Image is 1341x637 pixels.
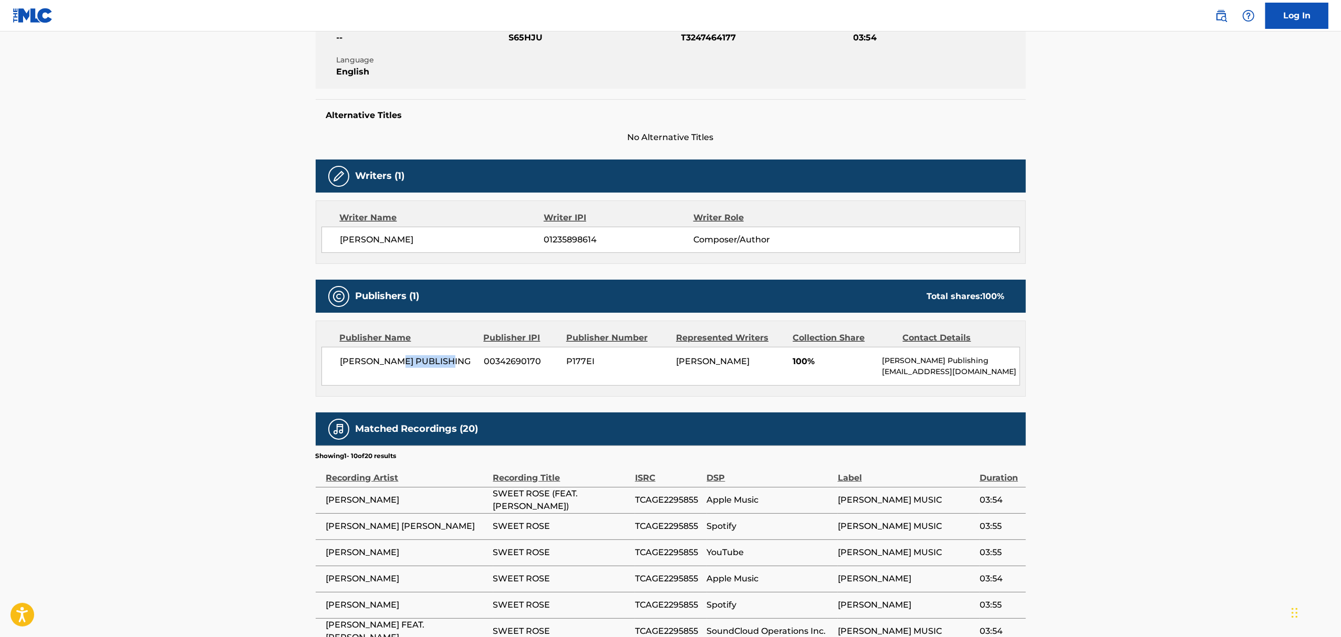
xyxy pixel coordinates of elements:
div: Recording Title [493,461,630,484]
span: [PERSON_NAME] [326,572,488,585]
span: Language [337,55,506,66]
div: Total shares: [927,290,1005,303]
div: Recording Artist [326,461,488,484]
span: TCAGE2295855 [635,572,702,585]
h5: Alternative Titles [326,110,1015,121]
div: Help [1238,5,1259,26]
span: 03:55 [980,599,1020,611]
span: 03:54 [854,31,1023,44]
div: Writer Name [340,211,544,224]
span: TCAGE2295855 [635,494,702,506]
span: Spotify [707,520,833,533]
div: Label [838,461,974,484]
span: P177EI [566,355,668,368]
div: DSP [707,461,833,484]
img: MLC Logo [13,8,53,23]
a: Public Search [1211,5,1232,26]
h5: Matched Recordings (20) [356,423,479,435]
span: [PERSON_NAME] [838,599,974,611]
span: [PERSON_NAME] [326,494,488,506]
div: Publisher Number [566,332,668,344]
p: Showing 1 - 10 of 20 results [316,451,397,461]
span: YouTube [707,546,833,559]
div: ISRC [635,461,702,484]
span: [PERSON_NAME] MUSIC [838,546,974,559]
div: Collection Share [793,332,895,344]
span: 01235898614 [544,233,693,246]
span: No Alternative Titles [316,131,1026,144]
img: Writers [332,170,345,183]
img: Matched Recordings [332,423,345,436]
div: Represented Writers [676,332,785,344]
span: 03:54 [980,572,1020,585]
span: SWEET ROSE [493,520,630,533]
span: 03:55 [980,546,1020,559]
h5: Writers (1) [356,170,405,182]
img: help [1242,9,1255,22]
span: [PERSON_NAME] MUSIC [838,520,974,533]
p: [EMAIL_ADDRESS][DOMAIN_NAME] [882,366,1019,377]
span: TCAGE2295855 [635,546,702,559]
div: Publisher Name [340,332,476,344]
span: [PERSON_NAME] [326,599,488,611]
p: [PERSON_NAME] Publishing [882,355,1019,366]
div: Duration [980,461,1020,484]
span: S65HJU [509,31,679,44]
span: T3247464177 [681,31,851,44]
span: TCAGE2295855 [635,520,702,533]
span: TCAGE2295855 [635,599,702,611]
span: SWEET ROSE [493,599,630,611]
span: -- [337,31,506,44]
div: Drag [1292,597,1298,629]
a: Log In [1265,3,1328,29]
div: Contact Details [903,332,1005,344]
span: SWEET ROSE [493,572,630,585]
span: [PERSON_NAME] [326,546,488,559]
h5: Publishers (1) [356,290,420,302]
span: [PERSON_NAME] [340,233,544,246]
iframe: Chat Widget [1288,587,1341,637]
img: search [1215,9,1228,22]
span: [PERSON_NAME] [676,356,750,366]
span: Apple Music [707,494,833,506]
span: Spotify [707,599,833,611]
span: Composer/Author [693,233,829,246]
div: Writer Role [693,211,829,224]
span: SWEET ROSE (FEAT. [PERSON_NAME]) [493,487,630,513]
div: Writer IPI [544,211,693,224]
span: [PERSON_NAME] [PERSON_NAME] [326,520,488,533]
span: 100 % [983,291,1005,301]
span: 00342690170 [484,355,558,368]
span: Apple Music [707,572,833,585]
span: English [337,66,506,78]
span: [PERSON_NAME] [838,572,974,585]
div: Publisher IPI [484,332,558,344]
span: 100% [793,355,874,368]
img: Publishers [332,290,345,303]
span: SWEET ROSE [493,546,630,559]
span: [PERSON_NAME] PUBLISHING [340,355,476,368]
span: [PERSON_NAME] MUSIC [838,494,974,506]
span: 03:55 [980,520,1020,533]
span: 03:54 [980,494,1020,506]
